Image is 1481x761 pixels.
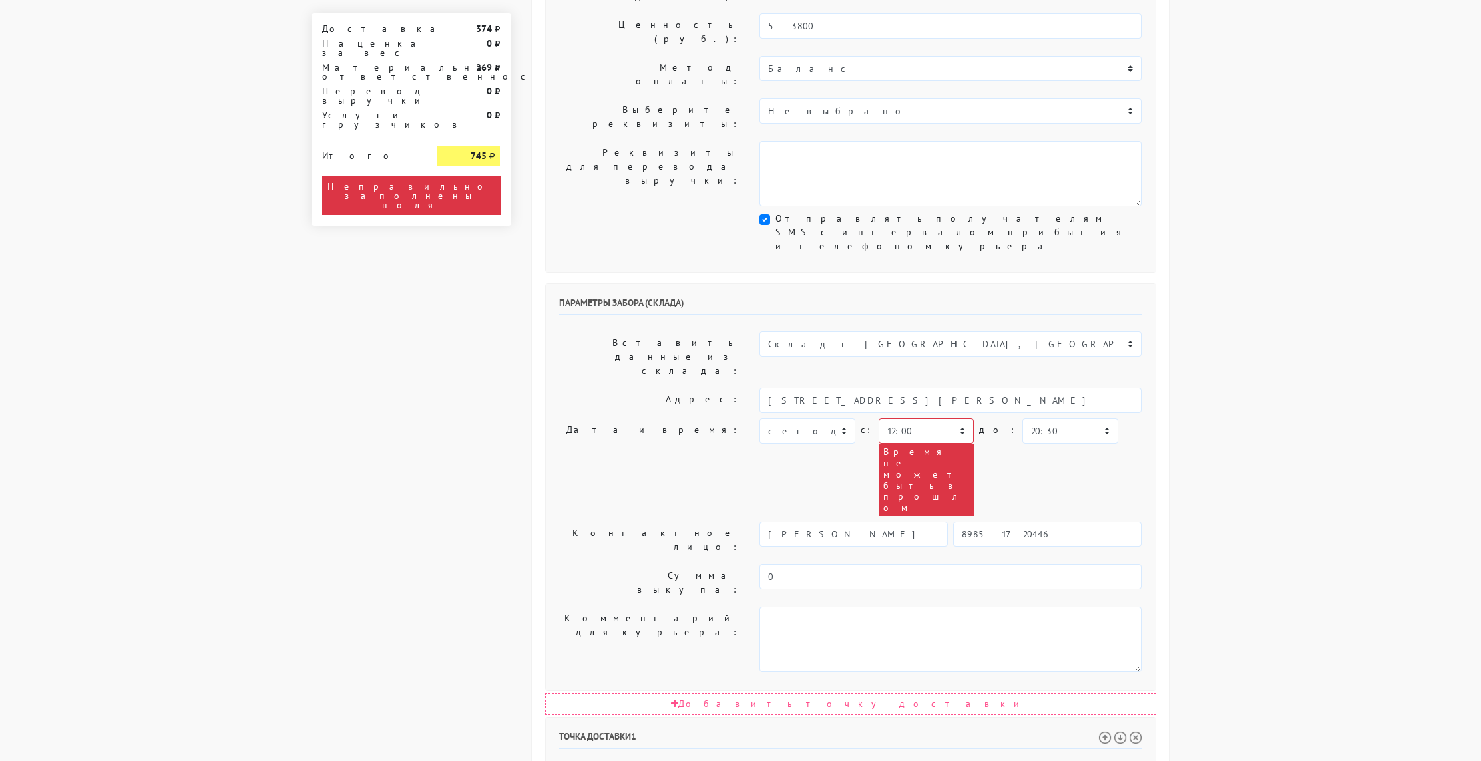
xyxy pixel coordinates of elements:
[549,418,750,516] label: Дата и время:
[312,110,428,129] div: Услуги грузчиков
[476,61,492,73] strong: 269
[487,85,492,97] strong: 0
[879,444,974,516] div: Время не может быть в прошлом
[631,730,636,742] span: 1
[549,98,750,136] label: Выберите реквизиты:
[775,212,1142,253] label: Отправлять получателям SMS с интервалом прибытия и телефоном курьера
[549,522,750,559] label: Контактное лицо:
[861,418,873,442] label: c:
[549,141,750,206] label: Реквизиты для перевода выручки:
[559,297,1142,315] h6: Параметры забора (склада)
[549,607,750,672] label: Комментарий для курьера:
[471,150,487,162] strong: 745
[759,522,948,547] input: Имя
[549,564,750,601] label: Сумма выкупа:
[979,418,1017,442] label: до:
[312,39,428,57] div: Наценка за вес
[559,731,1142,749] h6: Точка доставки
[476,23,492,35] strong: 374
[549,388,750,413] label: Адрес:
[487,109,492,121] strong: 0
[312,86,428,105] div: Перевод выручки
[549,56,750,93] label: Метод оплаты:
[322,146,418,160] div: Итого
[549,331,750,382] label: Вставить данные из склада:
[322,176,501,215] div: Неправильно заполнены поля
[549,13,750,51] label: Ценность (руб.):
[545,693,1156,715] div: Добавить точку доставки
[953,522,1142,547] input: Телефон
[487,37,492,49] strong: 0
[312,63,428,81] div: Материальная ответственность
[312,24,428,33] div: Доставка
